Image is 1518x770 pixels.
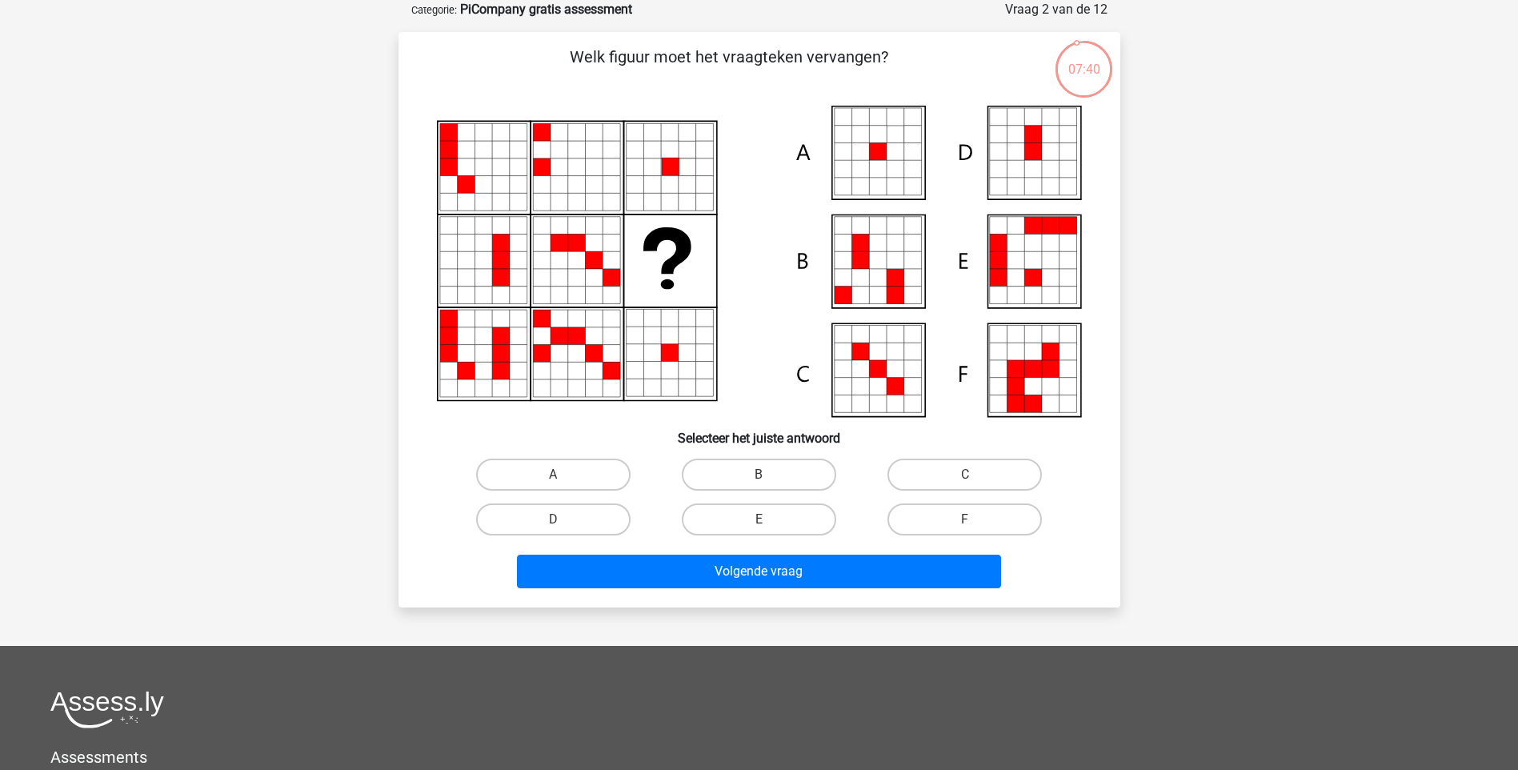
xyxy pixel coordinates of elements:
p: Welk figuur moet het vraagteken vervangen? [424,45,1035,93]
label: A [476,459,631,491]
h6: Selecteer het juiste antwoord [424,418,1095,446]
img: Assessly logo [50,691,164,728]
small: Categorie: [411,4,457,16]
label: F [887,503,1042,535]
label: D [476,503,631,535]
div: 07:40 [1054,39,1114,79]
h5: Assessments [50,748,1468,767]
label: E [682,503,836,535]
label: C [887,459,1042,491]
button: Volgende vraag [517,555,1001,588]
label: B [682,459,836,491]
strong: PiCompany gratis assessment [460,2,632,17]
